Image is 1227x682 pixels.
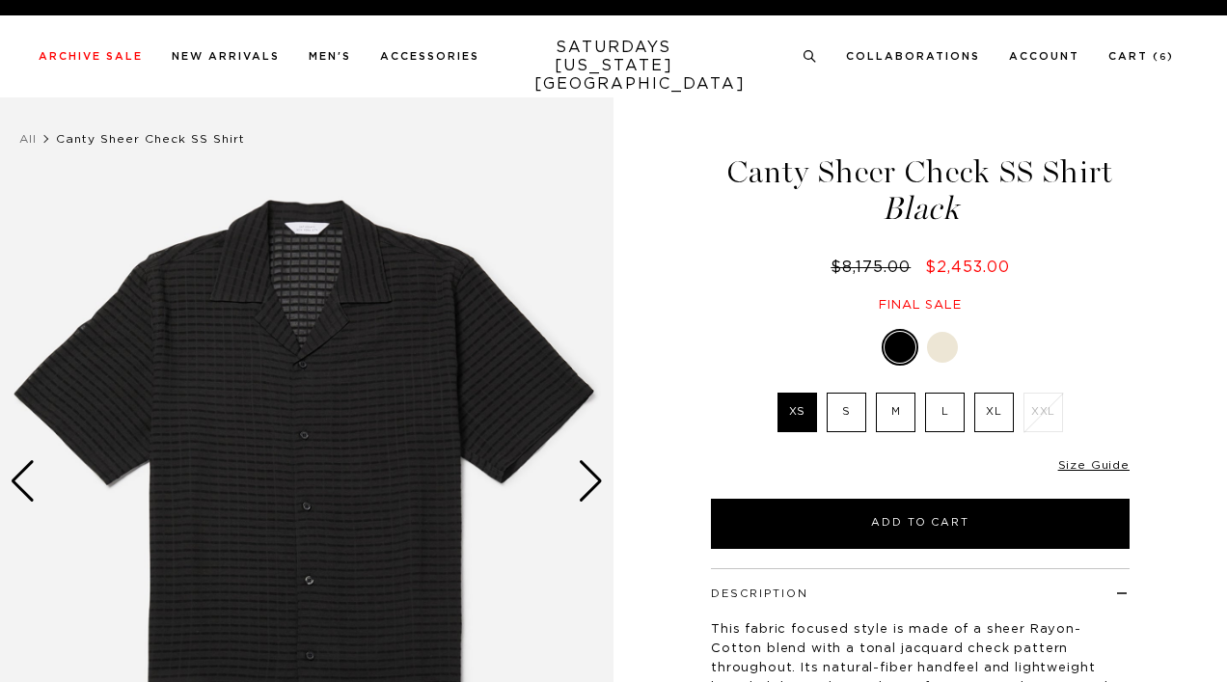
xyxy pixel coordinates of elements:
button: Description [711,588,808,599]
a: All [19,133,37,145]
del: $8,175.00 [831,259,918,275]
a: New Arrivals [172,51,280,62]
label: L [925,393,965,432]
div: Previous slide [10,460,36,503]
span: Black [708,193,1132,225]
label: S [827,393,866,432]
a: Accessories [380,51,479,62]
a: Cart (6) [1108,51,1174,62]
div: Final sale [708,297,1132,314]
small: 6 [1159,53,1167,62]
a: Archive Sale [39,51,143,62]
button: Add to Cart [711,499,1130,549]
a: SATURDAYS[US_STATE][GEOGRAPHIC_DATA] [534,39,694,94]
span: $2,453.00 [925,259,1010,275]
a: Collaborations [846,51,980,62]
div: Next slide [578,460,604,503]
a: Account [1009,51,1079,62]
label: XS [777,393,817,432]
h1: Canty Sheer Check SS Shirt [708,156,1132,225]
a: Men's [309,51,351,62]
label: XL [974,393,1014,432]
a: Size Guide [1058,459,1130,471]
span: Canty Sheer Check SS Shirt [56,133,245,145]
label: M [876,393,915,432]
